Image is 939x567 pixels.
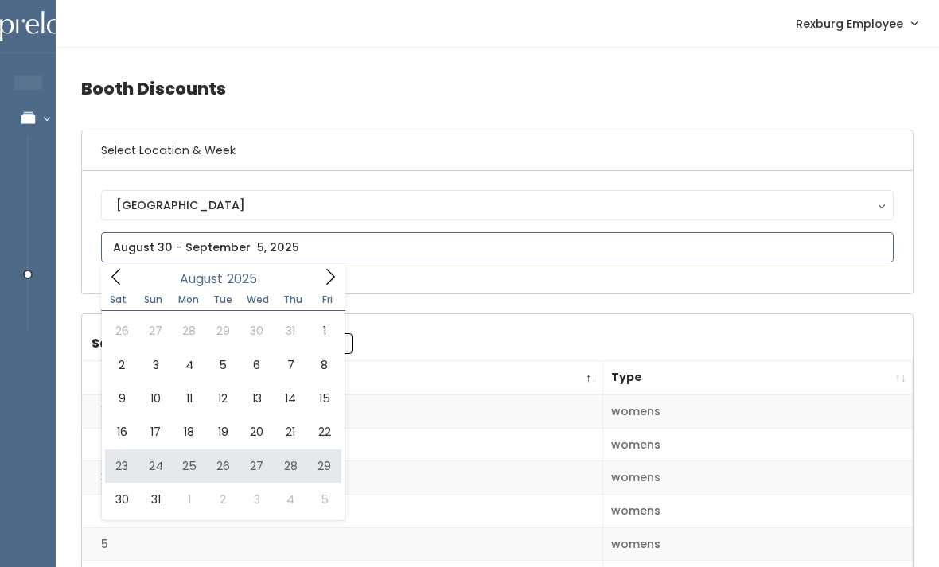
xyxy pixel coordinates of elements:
td: 5 [82,527,603,561]
td: womens [603,394,913,428]
span: August 28, 2025 [274,449,307,483]
span: August 25, 2025 [173,449,206,483]
span: August 17, 2025 [138,415,172,449]
span: August 23, 2025 [105,449,138,483]
span: Tue [205,295,240,305]
span: August 20, 2025 [240,415,274,449]
th: Type: activate to sort column ascending [603,361,913,395]
span: September 1, 2025 [173,483,206,516]
span: August 13, 2025 [240,382,274,415]
span: August 7, 2025 [274,348,307,382]
span: Mon [171,295,206,305]
span: August 1, 2025 [307,314,341,348]
span: August 12, 2025 [206,382,240,415]
span: September 4, 2025 [274,483,307,516]
span: August 11, 2025 [173,382,206,415]
span: August 15, 2025 [307,382,341,415]
button: [GEOGRAPHIC_DATA] [101,190,894,220]
span: August 3, 2025 [138,348,172,382]
span: August 31, 2025 [138,483,172,516]
span: August 4, 2025 [173,348,206,382]
span: July 29, 2025 [206,314,240,348]
span: August 8, 2025 [307,348,341,382]
span: September 3, 2025 [240,483,274,516]
span: July 31, 2025 [274,314,307,348]
td: womens [603,495,913,528]
span: August 26, 2025 [206,449,240,483]
label: Search: [92,333,353,354]
td: 3 [82,461,603,495]
td: 2 [82,428,603,461]
span: August 24, 2025 [138,449,172,483]
span: Wed [240,295,275,305]
span: August 10, 2025 [138,382,172,415]
span: September 2, 2025 [206,483,240,516]
span: Sun [136,295,171,305]
span: August 5, 2025 [206,348,240,382]
span: August 29, 2025 [307,449,341,483]
span: August 2, 2025 [105,348,138,382]
input: August 30 - September 5, 2025 [101,232,894,262]
span: August 21, 2025 [274,415,307,449]
span: August 19, 2025 [206,415,240,449]
span: September 5, 2025 [307,483,341,516]
span: Fri [310,295,345,305]
div: [GEOGRAPHIC_DATA] [116,196,879,214]
span: August 6, 2025 [240,348,274,382]
td: womens [603,428,913,461]
span: August 9, 2025 [105,382,138,415]
span: July 30, 2025 [240,314,274,348]
td: 1 [82,394,603,428]
span: August 18, 2025 [173,415,206,449]
td: womens [603,461,913,495]
span: August 22, 2025 [307,415,341,449]
span: July 26, 2025 [105,314,138,348]
td: 4 [82,495,603,528]
h6: Select Location & Week [82,130,913,171]
span: Thu [275,295,310,305]
span: Sat [101,295,136,305]
span: Rexburg Employee [796,15,903,33]
input: Year [223,269,271,289]
th: Booth Number: activate to sort column descending [82,361,603,395]
span: August [180,273,223,285]
td: womens [603,527,913,561]
span: August 30, 2025 [105,483,138,516]
span: August 16, 2025 [105,415,138,449]
span: August 14, 2025 [274,382,307,415]
h4: Booth Discounts [81,67,914,111]
span: August 27, 2025 [240,449,274,483]
a: Rexburg Employee [780,6,933,41]
span: July 27, 2025 [138,314,172,348]
span: July 28, 2025 [173,314,206,348]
